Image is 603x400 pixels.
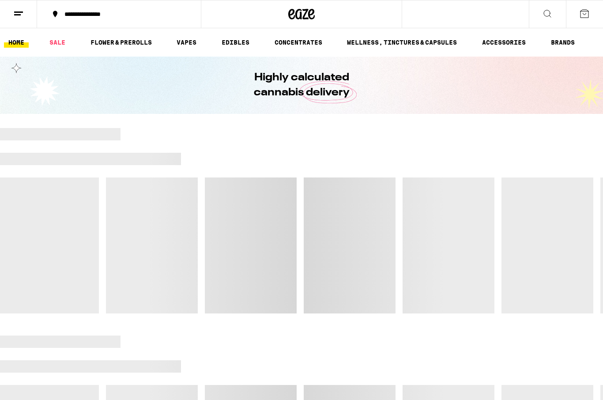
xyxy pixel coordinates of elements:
[45,37,70,48] a: SALE
[478,37,530,48] a: ACCESSORIES
[4,37,29,48] a: HOME
[217,37,254,48] a: EDIBLES
[86,37,156,48] a: FLOWER & PREROLLS
[270,37,327,48] a: CONCENTRATES
[546,37,579,48] a: BRANDS
[229,70,374,100] h1: Highly calculated cannabis delivery
[343,37,461,48] a: WELLNESS, TINCTURES & CAPSULES
[172,37,201,48] a: VAPES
